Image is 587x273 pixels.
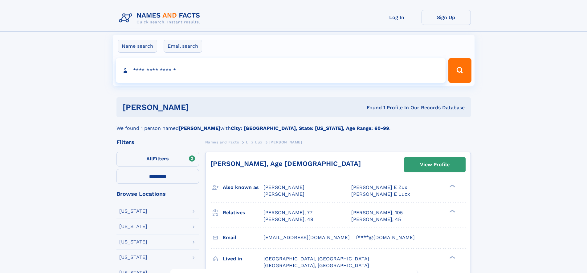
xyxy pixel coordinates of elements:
[422,10,471,25] a: Sign Up
[351,184,407,190] span: [PERSON_NAME] E Zux
[263,216,313,223] a: [PERSON_NAME], 49
[116,139,199,145] div: Filters
[246,140,248,144] span: L
[146,156,153,162] span: All
[119,209,147,214] div: [US_STATE]
[263,256,369,262] span: [GEOGRAPHIC_DATA], [GEOGRAPHIC_DATA]
[123,103,278,111] h1: [PERSON_NAME]
[448,209,455,213] div: ❯
[118,40,157,53] label: Name search
[263,209,312,216] a: [PERSON_NAME], 77
[448,255,455,259] div: ❯
[116,10,205,26] img: Logo Names and Facts
[404,157,465,172] a: View Profile
[263,263,369,268] span: [GEOGRAPHIC_DATA], [GEOGRAPHIC_DATA]
[210,160,361,167] a: [PERSON_NAME], Age [DEMOGRAPHIC_DATA]
[223,232,263,243] h3: Email
[263,235,350,240] span: [EMAIL_ADDRESS][DOMAIN_NAME]
[278,104,465,111] div: Found 1 Profile In Our Records Database
[448,184,455,188] div: ❯
[351,191,410,197] span: [PERSON_NAME] E Lucx
[179,125,220,131] b: [PERSON_NAME]
[255,138,262,146] a: Lux
[223,182,263,193] h3: Also known as
[448,58,471,83] button: Search Button
[164,40,202,53] label: Email search
[263,191,304,197] span: [PERSON_NAME]
[351,216,401,223] a: [PERSON_NAME], 45
[255,140,262,144] span: Lux
[119,224,147,229] div: [US_STATE]
[263,184,304,190] span: [PERSON_NAME]
[223,254,263,264] h3: Lived in
[116,152,199,167] label: Filters
[116,191,199,197] div: Browse Locations
[351,209,403,216] a: [PERSON_NAME], 105
[116,58,446,83] input: search input
[372,10,422,25] a: Log In
[420,158,450,172] div: View Profile
[116,117,471,132] div: We found 1 person named with .
[119,255,147,260] div: [US_STATE]
[205,138,239,146] a: Names and Facts
[231,125,389,131] b: City: [GEOGRAPHIC_DATA], State: [US_STATE], Age Range: 60-99
[269,140,302,144] span: [PERSON_NAME]
[223,207,263,218] h3: Relatives
[246,138,248,146] a: L
[119,239,147,244] div: [US_STATE]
